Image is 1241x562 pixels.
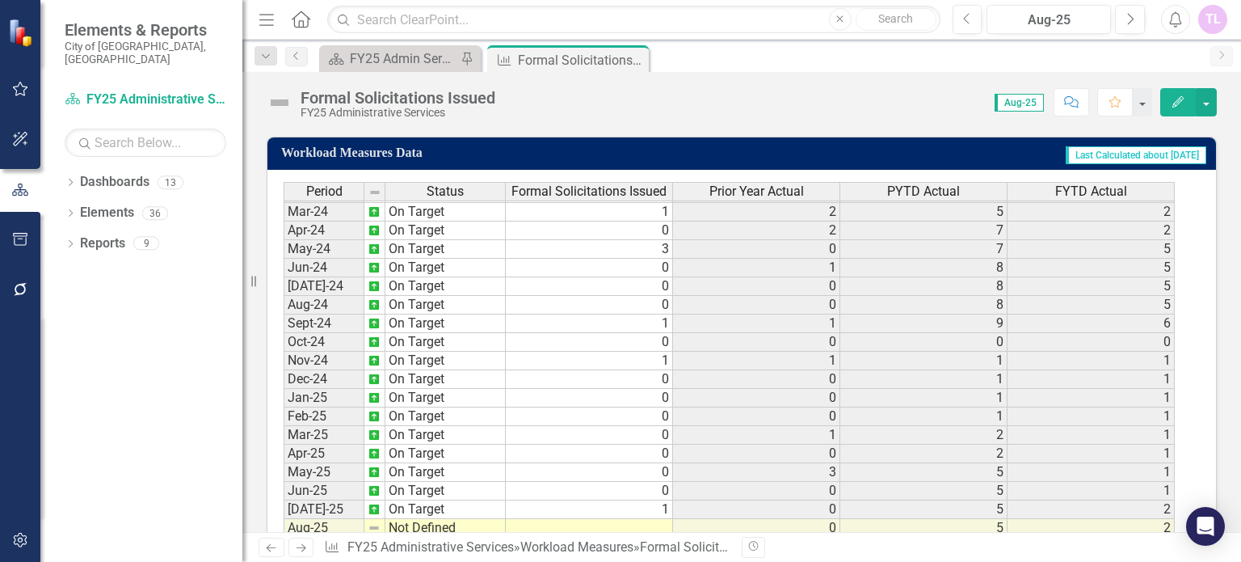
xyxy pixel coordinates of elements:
td: 1 [840,370,1008,389]
td: On Target [385,370,506,389]
td: Jan-25 [284,389,364,408]
td: 0 [673,277,840,296]
td: Apr-25 [284,445,364,463]
td: 0 [673,296,840,315]
td: 9 [840,315,1008,333]
img: AQAAAAAAAAAAAAAAAAAAAAAAAAAAAAAAAAAAAAAAAAAAAAAAAAAAAAAAAAAAAAAAAAAAAAAAAAAAAAAAAAAAAAAAAAAAAAAAA... [368,354,381,367]
div: FY25 Administrative Services [301,107,495,119]
span: Aug-25 [995,94,1044,112]
td: 1 [506,501,673,519]
img: AQAAAAAAAAAAAAAAAAAAAAAAAAAAAAAAAAAAAAAAAAAAAAAAAAAAAAAAAAAAAAAAAAAAAAAAAAAAAAAAAAAAAAAAAAAAAAAAA... [368,503,381,516]
td: 1 [506,203,673,222]
td: 1 [1008,408,1175,426]
span: FYTD Actual [1055,184,1127,199]
button: Aug-25 [986,5,1111,34]
td: 0 [506,426,673,445]
img: ClearPoint Strategy [8,19,36,47]
button: TL [1198,5,1227,34]
td: On Target [385,222,506,240]
a: FY25 Administrative Services [65,91,226,109]
span: PYTD Actual [887,184,960,199]
td: 0 [673,501,840,519]
td: 0 [506,259,673,277]
img: 8DAGhfEEPCf229AAAAAElFTkSuQmCC [368,186,381,199]
td: 0 [506,222,673,240]
td: On Target [385,389,506,408]
img: AQAAAAAAAAAAAAAAAAAAAAAAAAAAAAAAAAAAAAAAAAAAAAAAAAAAAAAAAAAAAAAAAAAAAAAAAAAAAAAAAAAAAAAAAAAAAAAAA... [368,373,381,386]
td: 1 [1008,389,1175,408]
td: 2 [1008,203,1175,222]
td: 1 [840,408,1008,426]
td: 1 [1008,352,1175,370]
small: City of [GEOGRAPHIC_DATA], [GEOGRAPHIC_DATA] [65,40,226,66]
td: On Target [385,445,506,463]
td: 0 [506,333,673,352]
div: FY25 Admin Services - Strategic Plan [350,49,456,69]
img: AQAAAAAAAAAAAAAAAAAAAAAAAAAAAAAAAAAAAAAAAAAAAAAAAAAAAAAAAAAAAAAAAAAAAAAAAAAAAAAAAAAAAAAAAAAAAAAAA... [368,298,381,311]
input: Search ClearPoint... [327,6,940,34]
td: 0 [673,408,840,426]
img: AQAAAAAAAAAAAAAAAAAAAAAAAAAAAAAAAAAAAAAAAAAAAAAAAAAAAAAAAAAAAAAAAAAAAAAAAAAAAAAAAAAAAAAAAAAAAAAAA... [368,429,381,442]
div: Aug-25 [992,11,1105,30]
div: » » [324,539,730,557]
div: Formal Solicitations Issued [518,50,645,70]
td: Aug-25 [284,519,364,538]
td: 1 [1008,463,1175,482]
td: Jun-25 [284,482,364,501]
div: Open Intercom Messenger [1186,507,1225,546]
td: 5 [840,482,1008,501]
img: AQAAAAAAAAAAAAAAAAAAAAAAAAAAAAAAAAAAAAAAAAAAAAAAAAAAAAAAAAAAAAAAAAAAAAAAAAAAAAAAAAAAAAAAAAAAAAAAA... [368,243,381,256]
td: On Target [385,259,506,277]
td: 0 [673,482,840,501]
td: 1 [1008,445,1175,463]
td: On Target [385,463,506,482]
div: 9 [133,237,159,251]
td: 1 [673,352,840,370]
td: 0 [506,296,673,315]
td: On Target [385,277,506,296]
img: AQAAAAAAAAAAAAAAAAAAAAAAAAAAAAAAAAAAAAAAAAAAAAAAAAAAAAAAAAAAAAAAAAAAAAAAAAAAAAAAAAAAAAAAAAAAAAAAA... [368,466,381,479]
td: 0 [1008,333,1175,352]
td: 2 [1008,222,1175,240]
td: Sept-24 [284,315,364,333]
td: 1 [506,315,673,333]
td: 5 [1008,240,1175,259]
td: On Target [385,203,506,222]
div: 36 [142,206,168,220]
td: Aug-24 [284,296,364,315]
a: FY25 Admin Services - Strategic Plan [323,49,456,69]
td: 1 [840,352,1008,370]
td: 5 [840,463,1008,482]
td: 1 [673,315,840,333]
div: Formal Solicitations Issued [301,89,495,107]
td: 8 [840,259,1008,277]
img: AQAAAAAAAAAAAAAAAAAAAAAAAAAAAAAAAAAAAAAAAAAAAAAAAAAAAAAAAAAAAAAAAAAAAAAAAAAAAAAAAAAAAAAAAAAAAAAAA... [368,410,381,423]
span: Search [878,12,913,25]
td: On Target [385,426,506,445]
a: Reports [80,235,125,253]
img: AQAAAAAAAAAAAAAAAAAAAAAAAAAAAAAAAAAAAAAAAAAAAAAAAAAAAAAAAAAAAAAAAAAAAAAAAAAAAAAAAAAAAAAAAAAAAAAAA... [368,336,381,349]
td: Mar-24 [284,203,364,222]
td: On Target [385,352,506,370]
td: 0 [506,463,673,482]
td: Oct-24 [284,333,364,352]
img: AQAAAAAAAAAAAAAAAAAAAAAAAAAAAAAAAAAAAAAAAAAAAAAAAAAAAAAAAAAAAAAAAAAAAAAAAAAAAAAAAAAAAAAAAAAAAAAAA... [368,280,381,293]
td: May-25 [284,463,364,482]
td: 1 [1008,370,1175,389]
td: Jun-24 [284,259,364,277]
img: AQAAAAAAAAAAAAAAAAAAAAAAAAAAAAAAAAAAAAAAAAAAAAAAAAAAAAAAAAAAAAAAAAAAAAAAAAAAAAAAAAAAAAAAAAAAAAAAA... [368,224,381,237]
span: Period [306,184,343,199]
td: 5 [840,203,1008,222]
td: 8 [840,277,1008,296]
span: Last Calculated about [DATE] [1066,146,1206,164]
td: [DATE]-25 [284,501,364,519]
img: AQAAAAAAAAAAAAAAAAAAAAAAAAAAAAAAAAAAAAAAAAAAAAAAAAAAAAAAAAAAAAAAAAAAAAAAAAAAAAAAAAAAAAAAAAAAAAAAA... [368,205,381,218]
td: Nov-24 [284,352,364,370]
td: 0 [673,370,840,389]
td: On Target [385,482,506,501]
td: On Target [385,315,506,333]
td: 3 [506,240,673,259]
td: 0 [673,240,840,259]
td: 0 [673,389,840,408]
